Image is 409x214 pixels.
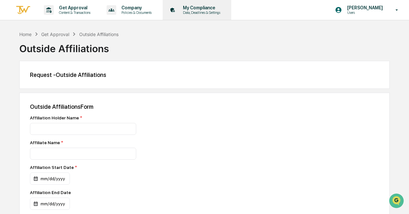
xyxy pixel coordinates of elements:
span: Attestations [53,81,80,87]
div: Outside Affiliations [19,38,390,54]
div: 🖐️ [6,81,12,87]
div: Get Approval [41,32,69,37]
p: Users [342,10,386,15]
div: Affiliate Name [30,140,255,145]
p: Policies & Documents [116,10,155,15]
span: Preclearance [13,81,42,87]
p: [PERSON_NAME] [342,5,386,10]
p: My Compliance [178,5,224,10]
div: Outside Affiliations [79,32,119,37]
iframe: Open customer support [388,193,406,210]
p: Get Approval [54,5,94,10]
div: Affiliation Start Date [30,165,127,170]
a: 🖐️Preclearance [4,78,44,90]
button: Start new chat [109,51,117,59]
p: Company [116,5,155,10]
a: 🗄️Attestations [44,78,82,90]
p: Data, Deadlines & Settings [178,10,224,15]
div: Affiliation Holder Name [30,115,255,120]
div: 🗄️ [47,81,52,87]
div: mm/dd/yyyy [30,198,70,210]
div: 🔎 [6,94,12,99]
div: Outside Affiliations Form [30,103,379,110]
div: Request - Outside Affiliations [30,71,379,78]
a: Powered byPylon [45,108,78,114]
img: 1746055101610-c473b297-6a78-478c-a979-82029cc54cd1 [6,49,18,60]
div: Start new chat [22,49,106,55]
div: mm/dd/yyyy [30,172,70,185]
p: Content & Transactions [54,10,94,15]
div: Affiliation End Date [30,190,127,195]
a: 🔎Data Lookup [4,90,43,102]
span: Pylon [64,109,78,114]
p: How can we help? [6,13,117,23]
img: logo [15,5,31,15]
span: Data Lookup [13,93,41,99]
div: Home [19,32,32,37]
div: We're available if you need us! [22,55,81,60]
